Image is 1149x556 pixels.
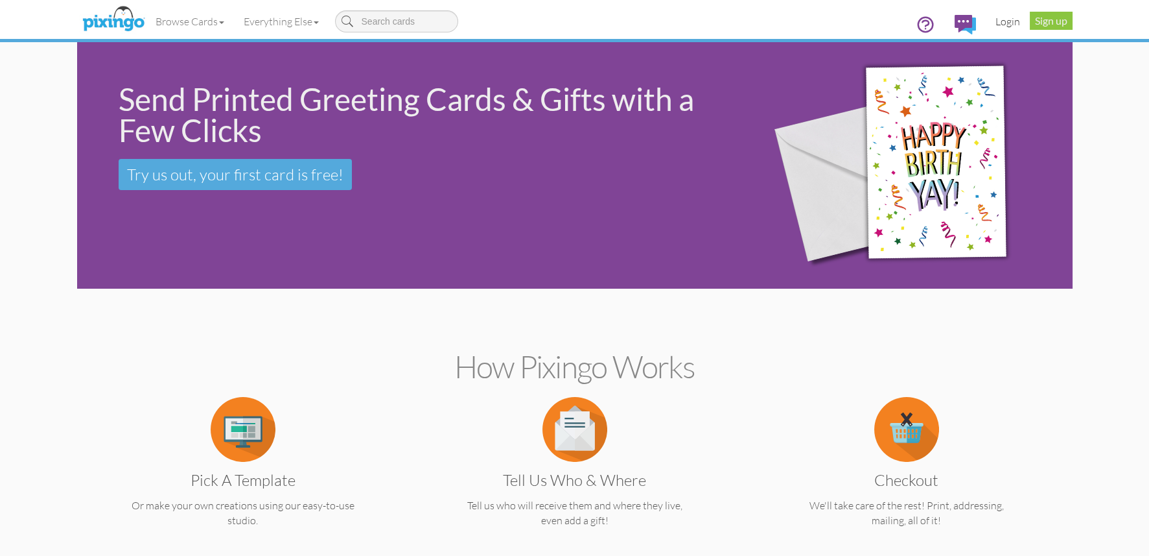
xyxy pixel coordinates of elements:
[119,84,730,146] div: Send Printed Greeting Cards & Gifts with a Few Clicks
[335,10,458,32] input: Search cards
[79,3,148,36] img: pixingo logo
[102,422,384,528] a: Pick a Template Or make your own creations using our easy-to-use studio.
[127,165,343,184] span: Try us out, your first card is free!
[776,472,1038,489] h3: Checkout
[102,498,384,528] p: Or make your own creations using our easy-to-use studio.
[211,397,275,462] img: item.alt
[874,397,939,462] img: item.alt
[542,397,607,462] img: item.alt
[119,159,352,190] a: Try us out, your first card is free!
[112,472,374,489] h3: Pick a Template
[1030,12,1073,30] a: Sign up
[434,422,715,528] a: Tell us Who & Where Tell us who will receive them and where they live, even add a gift!
[146,5,234,38] a: Browse Cards
[766,498,1047,528] p: We'll take care of the rest! Print, addressing, mailing, all of it!
[766,422,1047,528] a: Checkout We'll take care of the rest! Print, addressing, mailing, all of it!
[434,498,715,528] p: Tell us who will receive them and where they live, even add a gift!
[234,5,329,38] a: Everything Else
[751,24,1064,308] img: 942c5090-71ba-4bfc-9a92-ca782dcda692.png
[100,350,1050,384] h2: How Pixingo works
[986,5,1030,38] a: Login
[444,472,706,489] h3: Tell us Who & Where
[955,15,976,34] img: comments.svg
